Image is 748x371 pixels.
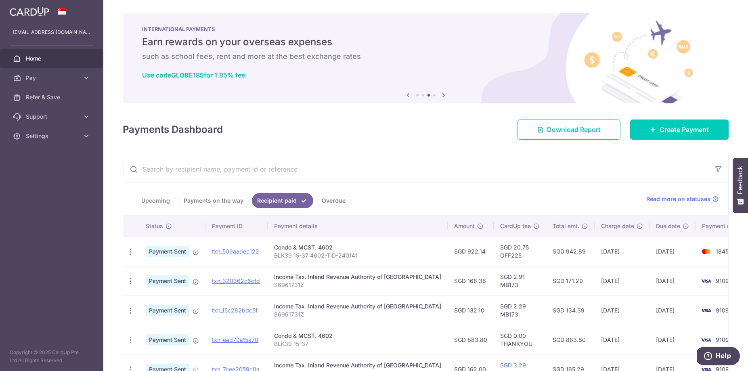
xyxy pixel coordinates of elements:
[546,296,595,325] td: SGD 134.39
[123,156,709,182] input: Search by recipient name, payment id or reference
[26,93,79,101] span: Refer & Save
[650,266,696,296] td: [DATE]
[274,252,441,260] p: BLK39 15-37 4602-TID-240141
[448,237,494,266] td: SGD 922.14
[660,125,709,134] span: Create Payment
[274,302,441,310] div: Income Tax. Inland Revenue Authority of [GEOGRAPHIC_DATA]
[252,193,313,208] a: Recipient paid
[26,74,79,82] span: Pay
[547,125,601,134] span: Download Report
[205,216,268,237] th: Payment ID
[274,340,441,348] p: BLK39 15-37
[494,296,546,325] td: SGD 2.29 MB173
[316,193,351,208] a: Overdue
[494,266,546,296] td: SGD 2.91 MB173
[212,307,258,314] a: txn_15c282bdc5f
[10,6,49,16] img: CardUp
[650,325,696,354] td: [DATE]
[630,119,729,140] a: Create Payment
[716,248,729,255] span: 1845
[212,248,259,255] a: txn_509aadec122
[698,247,714,256] img: Bank Card
[716,277,729,284] span: 9109
[123,13,729,103] img: International Payment Banner
[171,71,204,79] b: GLOBE185
[146,222,163,230] span: Status
[274,332,441,340] div: Condo & MCST. 4602
[698,335,714,345] img: Bank Card
[646,195,719,203] a: Read more on statuses
[494,325,546,354] td: SGD 0.00 THANKYOU
[13,28,90,36] p: [EMAIL_ADDRESS][DOMAIN_NAME]
[142,26,709,32] p: INTERNATIONAL PAYMENTS
[26,113,79,121] span: Support
[146,275,189,287] span: Payment Sent
[650,296,696,325] td: [DATE]
[553,222,579,230] span: Total amt.
[697,347,740,367] iframe: Opens a widget where you can find more information
[650,237,696,266] td: [DATE]
[454,222,475,230] span: Amount
[716,336,729,343] span: 9109
[142,36,709,48] h5: Earn rewards on your overseas expenses
[26,132,79,140] span: Settings
[733,158,748,213] button: Feedback - Show survey
[500,362,526,369] a: SGD 3.29
[123,122,223,137] h4: Payments Dashboard
[518,119,620,140] a: Download Report
[212,277,260,284] a: txn_320362c6cfd
[494,237,546,266] td: SGD 20.75 OFF225
[268,216,448,237] th: Payment details
[26,54,79,63] span: Home
[448,296,494,325] td: SGD 132.10
[546,266,595,296] td: SGD 171.29
[274,310,441,319] p: S6961731Z
[595,237,650,266] td: [DATE]
[737,166,744,194] span: Feedback
[546,325,595,354] td: SGD 883.80
[546,237,595,266] td: SGD 942.89
[698,276,714,286] img: Bank Card
[716,307,729,314] span: 9109
[601,222,634,230] span: Charge date
[448,266,494,296] td: SGD 168.38
[595,266,650,296] td: [DATE]
[274,281,441,289] p: S6961731Z
[142,52,709,61] h6: such as school fees, rent and more at the best exchange rates
[146,334,189,346] span: Payment Sent
[146,305,189,316] span: Payment Sent
[274,243,441,252] div: Condo & MCST. 4602
[595,325,650,354] td: [DATE]
[646,195,710,203] span: Read more on statuses
[698,306,714,315] img: Bank Card
[274,273,441,281] div: Income Tax. Inland Revenue Authority of [GEOGRAPHIC_DATA]
[146,246,189,257] span: Payment Sent
[212,336,258,343] a: txn_ead79a15a70
[136,193,175,208] a: Upcoming
[656,222,680,230] span: Due date
[274,361,441,369] div: Income Tax. Inland Revenue Authority of [GEOGRAPHIC_DATA]
[500,222,531,230] span: CardUp fee
[178,193,249,208] a: Payments on the way
[142,71,247,79] a: Use codeGLOBE185for 1.85% fee.
[595,296,650,325] td: [DATE]
[448,325,494,354] td: SGD 883.80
